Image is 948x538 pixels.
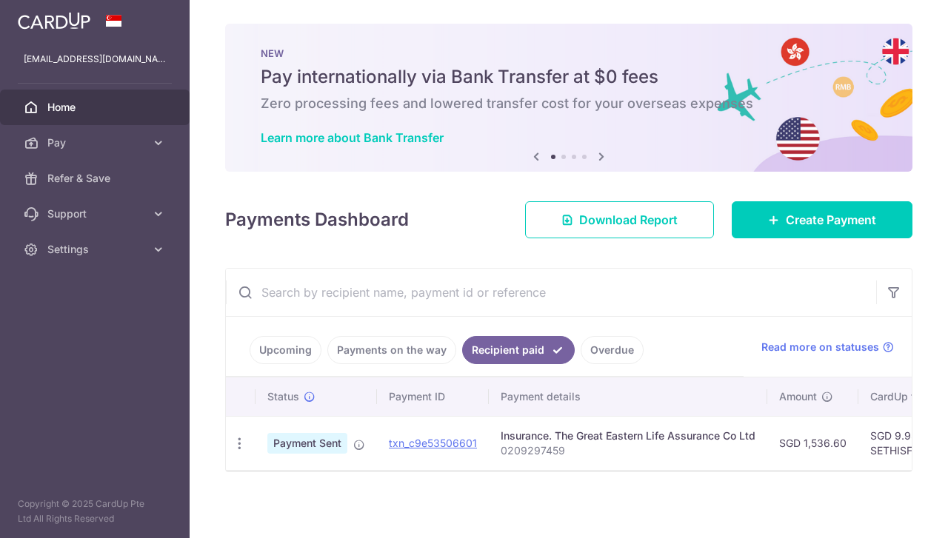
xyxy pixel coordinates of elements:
a: Download Report [525,201,714,238]
th: Payment details [489,377,767,416]
span: Settings [47,242,145,257]
a: Read more on statuses [761,340,894,354]
span: Download Report [579,211,678,229]
p: 0209297459 [501,443,755,458]
span: Amount [779,389,817,404]
input: Search by recipient name, payment id or reference [226,269,876,316]
p: NEW [261,47,877,59]
span: Status [267,389,299,404]
h6: Zero processing fees and lowered transfer cost for your overseas expenses [261,95,877,112]
th: Payment ID [377,377,489,416]
span: Pay [47,135,145,150]
p: [EMAIL_ADDRESS][DOMAIN_NAME] [24,52,166,67]
span: Home [47,100,145,115]
a: Payments on the way [327,336,456,364]
a: txn_c9e53506601 [389,437,477,449]
img: CardUp [18,12,90,30]
h4: Payments Dashboard [225,206,409,233]
a: Create Payment [732,201,912,238]
img: Bank transfer banner [225,24,912,172]
span: Support [47,206,145,221]
div: Insurance. The Great Eastern Life Assurance Co Ltd [501,428,755,443]
span: Refer & Save [47,171,145,186]
h5: Pay internationally via Bank Transfer at $0 fees [261,65,877,89]
td: SGD 1,536.60 [767,416,858,470]
span: Read more on statuses [761,340,879,354]
span: Create Payment [786,211,876,229]
span: CardUp fee [870,389,927,404]
a: Recipient paid [462,336,575,364]
a: Learn more about Bank Transfer [261,130,444,145]
span: Payment Sent [267,433,347,454]
a: Overdue [581,336,644,364]
a: Upcoming [250,336,321,364]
